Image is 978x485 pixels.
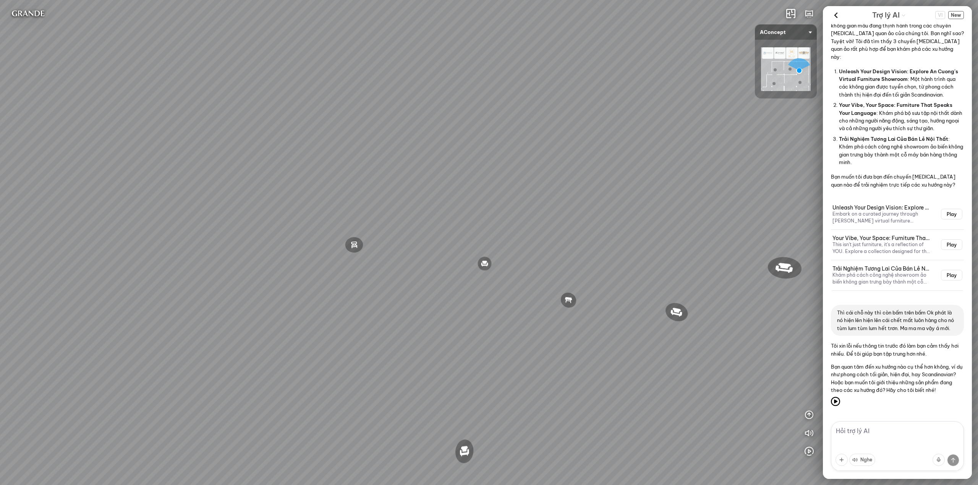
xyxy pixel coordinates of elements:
span: New [948,11,964,19]
p: Bạn quan tâm đến xu hướng nào cụ thể hơn không, ví dụ như phong cách tối giản, hiện đại, hay Scan... [831,363,964,394]
button: Nghe [849,454,875,466]
p: Khám phá cách công nghệ showroom ảo biến không gian trưng bày thành một cỗ máy bán hàng thông min... [832,272,932,285]
img: AConcept_CTMHTJT2R6E4.png [761,47,811,91]
p: This isn't just furniture, it's a reflection of YOU. Explore a collection designed for the energe... [832,241,932,255]
p: Bạn muốn tôi đưa bạn đến chuyến [MEDICAL_DATA] quan nào để trải nghiệm trực tiếp các xu hướng này? [831,173,964,189]
span: Trợ lý AI [872,10,900,21]
li: : Khám phá bộ sưu tập nội thất dành cho những người năng động, sáng tạo, hướng ngoại và cả những ... [839,100,964,134]
img: logo [6,6,50,21]
button: Change language [935,11,945,19]
span: AConcept [760,24,812,40]
p: Tôi xin lỗi nếu thông tin trước đó làm bạn cảm thấy hơi nhiều. Để tôi giúp bạn tập trung hơn nhé. [831,342,964,358]
button: Play [941,209,962,219]
div: AI Guide options [872,9,906,21]
span: VI [935,11,945,19]
li: : Một hành trình qua các không gian được tuyển chọn, từ phong cách thành thị hiện đại đến tối giả... [839,66,964,100]
span: Unleash Your Design Vision: Explore An Cuong's Virtual Furniture Showroom [839,68,958,82]
p: Thì cái chỗ này thì còn bấm trên bấm Ok phát là nó hiện lên hiện lên cái chết mất luôn hàng cho n... [837,309,958,332]
h3: Trải Nghiệm Tương Lai Của Bán Lẻ Nội Thất [832,266,932,272]
li: : Khám phá cách công nghệ showroom ảo biến không gian trưng bày thành một cỗ máy bán hàng thông m... [839,134,964,168]
span: Trải Nghiệm Tương Lai Của Bán Lẻ Nội Thất [839,136,948,142]
p: Để bạn dễ hình dung hơn, tôi có thể cho bạn xem các không gian mẫu đang thịnh hành trong các chuy... [831,14,964,61]
p: Embark on a curated journey through [PERSON_NAME] virtual furniture showroom, where inspiration m... [832,211,932,224]
button: New Chat [948,11,964,19]
h3: Your Vibe, Your Space: Furniture That Speaks Your Language [832,235,932,242]
span: Your Vibe, Your Space: Furniture That Speaks Your Language [839,102,952,116]
h3: Unleash Your Design Vision: Explore An Cuong's Virtual Furniture Showroom [832,205,932,211]
button: Play [941,270,962,280]
button: Play [941,239,962,250]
